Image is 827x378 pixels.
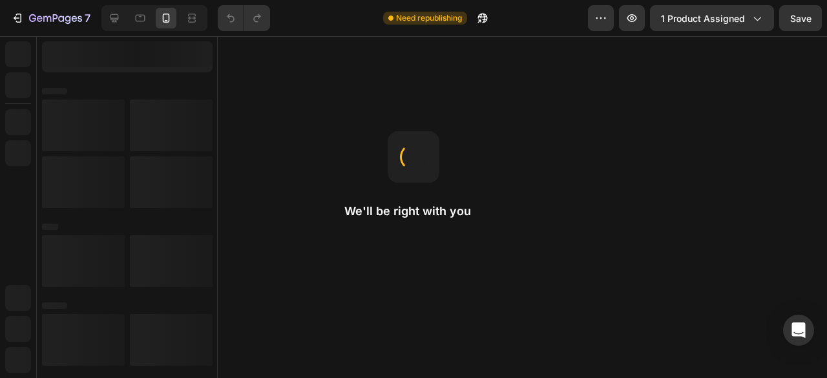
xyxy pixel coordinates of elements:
span: 1 product assigned [661,12,745,25]
button: 1 product assigned [650,5,774,31]
h2: We'll be right with you [344,204,483,219]
p: 7 [85,10,90,26]
span: Need republishing [396,12,462,24]
div: Undo/Redo [218,5,270,31]
button: 7 [5,5,96,31]
span: Save [790,13,811,24]
button: Save [779,5,822,31]
div: Open Intercom Messenger [783,315,814,346]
